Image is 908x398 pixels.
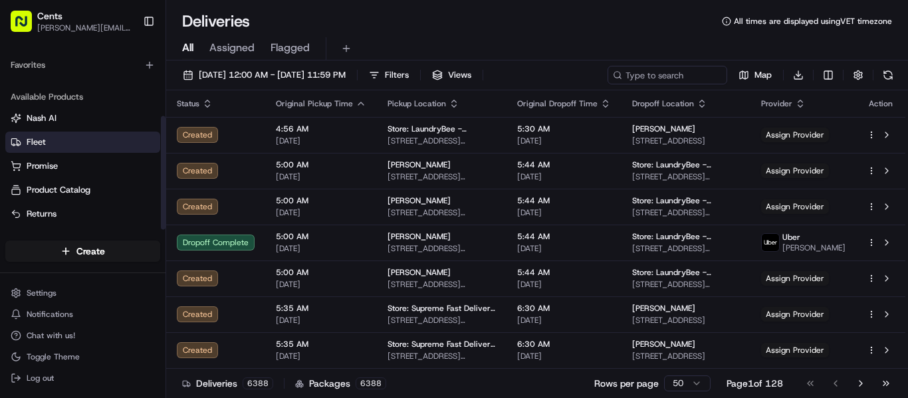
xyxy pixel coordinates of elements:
[11,208,155,220] a: Returns
[761,163,829,178] span: Assign Provider
[727,377,783,390] div: Page 1 of 128
[276,279,366,290] span: [DATE]
[761,98,792,109] span: Provider
[41,242,108,252] span: [PERSON_NAME]
[27,288,57,298] span: Settings
[13,13,40,40] img: Nash
[363,66,415,84] button: Filters
[632,159,740,170] span: Store: LaundryBee - [GEOGRAPHIC_DATA]
[177,98,199,109] span: Status
[632,98,694,109] span: Dropoff Location
[782,232,800,243] span: Uber
[76,245,105,258] span: Create
[5,284,160,302] button: Settings
[5,86,160,108] div: Available Products
[608,66,727,84] input: Type to search
[517,98,598,109] span: Original Dropoff Time
[27,184,90,196] span: Product Catalog
[385,69,409,81] span: Filters
[517,171,611,182] span: [DATE]
[517,195,611,206] span: 5:44 AM
[276,171,366,182] span: [DATE]
[761,128,829,142] span: Assign Provider
[517,267,611,278] span: 5:44 AM
[27,243,37,253] img: 1736555255976-a54dd68f-1ca7-489b-9aae-adbdc363a1c4
[5,179,160,201] button: Product Catalog
[60,127,218,140] div: Start new chat
[517,339,611,349] span: 6:30 AM
[27,207,37,217] img: 1736555255976-a54dd68f-1ca7-489b-9aae-adbdc363a1c4
[517,136,611,146] span: [DATE]
[5,241,160,262] button: Create
[295,377,386,390] div: Packages
[517,231,611,242] span: 5:44 AM
[276,159,366,170] span: 5:00 AM
[517,243,611,254] span: [DATE]
[276,339,366,349] span: 5:35 AM
[5,5,138,37] button: Cents[PERSON_NAME][EMAIL_ADDRESS][PERSON_NAME][DOMAIN_NAME]
[761,343,829,357] span: Assign Provider
[867,98,895,109] div: Action
[5,108,160,129] button: Nash AI
[632,267,740,278] span: Store: LaundryBee - [GEOGRAPHIC_DATA]
[276,303,366,314] span: 5:35 AM
[761,307,829,322] span: Assign Provider
[209,40,255,56] span: Assigned
[118,242,145,252] span: [DATE]
[27,136,46,148] span: Fleet
[388,267,451,278] span: [PERSON_NAME]
[632,124,695,134] span: [PERSON_NAME]
[177,66,352,84] button: [DATE] 12:00 AM - [DATE] 11:59 PM
[28,127,52,151] img: 8571987876998_91fb9ceb93ad5c398215_72.jpg
[356,377,386,389] div: 6388
[782,243,846,253] span: [PERSON_NAME]
[632,315,740,326] span: [STREET_ADDRESS]
[276,98,353,109] span: Original Pickup Time
[94,299,161,310] a: Powered byPylon
[5,326,160,345] button: Chat with us!
[35,86,239,100] input: Got a question? Start typing here...
[388,136,496,146] span: [STREET_ADDRESS][US_STATE]
[11,184,155,196] a: Product Catalog
[27,373,54,383] span: Log out
[13,53,242,74] p: Welcome 👋
[761,199,829,214] span: Assign Provider
[276,315,366,326] span: [DATE]
[517,124,611,134] span: 5:30 AM
[388,339,496,349] span: Store: Supreme Fast Delivery Laundromat
[388,231,451,242] span: [PERSON_NAME]
[13,173,89,183] div: Past conversations
[182,40,193,56] span: All
[5,203,160,225] button: Returns
[734,16,892,27] span: All times are displayed using VET timezone
[388,159,451,170] span: [PERSON_NAME]
[517,207,611,218] span: [DATE]
[5,132,160,153] button: Fleet
[271,40,310,56] span: Flagged
[8,292,107,316] a: 📗Knowledge Base
[388,124,496,134] span: Store: LaundryBee - [GEOGRAPHIC_DATA]
[60,140,183,151] div: We're available if you need us!
[5,369,160,387] button: Log out
[37,23,132,33] button: [PERSON_NAME][EMAIL_ADDRESS][PERSON_NAME][DOMAIN_NAME]
[517,303,611,314] span: 6:30 AM
[5,305,160,324] button: Notifications
[27,208,57,220] span: Returns
[37,9,62,23] button: Cents
[13,229,35,250] img: Asif Zaman Khan
[276,136,366,146] span: [DATE]
[754,69,772,81] span: Map
[761,271,829,286] span: Assign Provider
[517,351,611,361] span: [DATE]
[243,377,273,389] div: 6388
[276,243,366,254] span: [DATE]
[632,351,740,361] span: [STREET_ADDRESS]
[27,160,58,172] span: Promise
[388,171,496,182] span: [STREET_ADDRESS][PERSON_NAME]
[632,171,740,182] span: [STREET_ADDRESS][PERSON_NAME][US_STATE]
[11,160,155,172] a: Promise
[27,351,80,362] span: Toggle Theme
[632,207,740,218] span: [STREET_ADDRESS][PERSON_NAME][US_STATE]
[632,243,740,254] span: [STREET_ADDRESS][PERSON_NAME][US_STATE]
[11,112,155,124] a: Nash AI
